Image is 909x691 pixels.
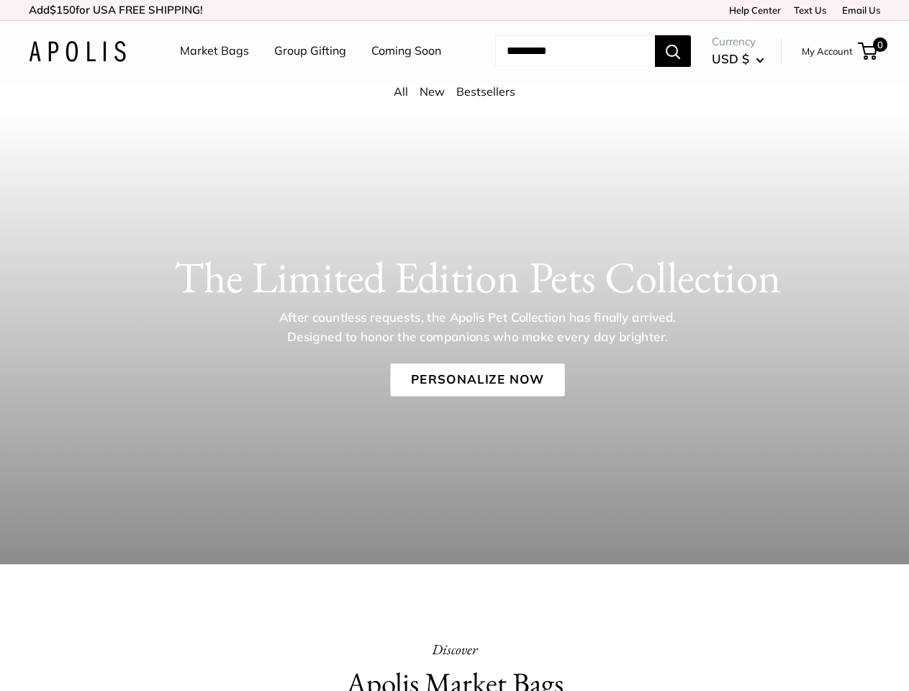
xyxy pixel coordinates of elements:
input: Search... [495,35,655,67]
a: 0 [859,42,877,60]
a: New [420,84,445,99]
img: Apolis [29,41,126,62]
a: Text Us [794,4,826,16]
a: Coming Soon [371,40,441,62]
p: After countless requests, the Apolis Pet Collection has finally arrived. Designed to honor the co... [255,308,700,346]
a: Personalize Now [390,363,564,397]
span: USD $ [712,51,749,66]
a: Bestsellers [456,84,515,99]
a: All [394,84,408,99]
a: My Account [802,42,853,60]
span: 0 [873,37,887,52]
span: Currency [712,32,764,52]
a: Group Gifting [274,40,346,62]
a: Market Bags [180,40,249,62]
button: USD $ [712,48,764,71]
h1: The Limited Edition Pets Collection [73,251,882,303]
a: Email Us [837,4,880,16]
span: $150 [50,3,76,17]
p: Discover [242,636,668,662]
button: Search [655,35,691,67]
a: Help Center [724,4,781,16]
